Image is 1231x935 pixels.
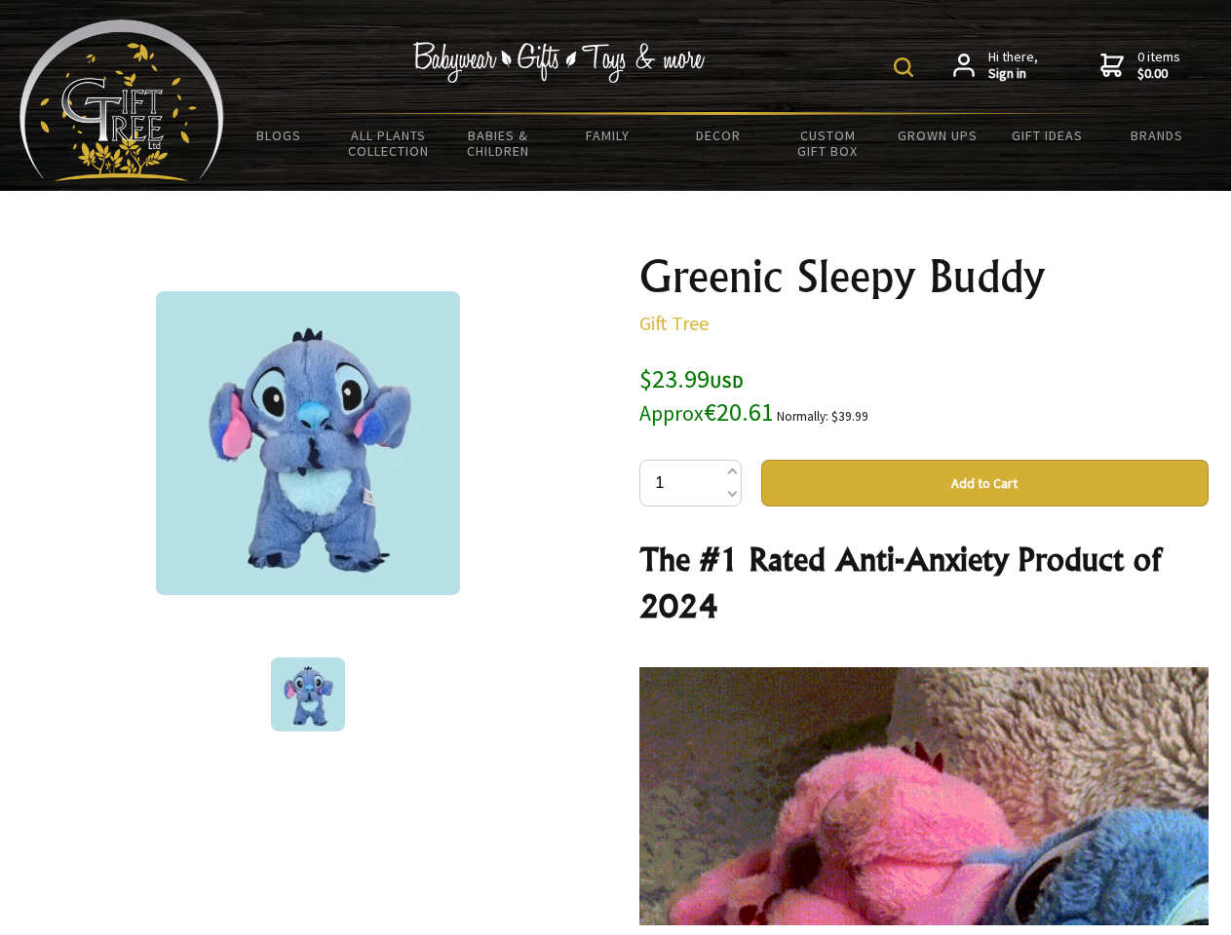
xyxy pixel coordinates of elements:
[156,291,460,595] img: Greenic Sleepy Buddy
[777,408,868,425] small: Normally: $39.99
[882,115,992,156] a: Grown Ups
[1137,48,1180,83] span: 0 items
[988,65,1038,83] strong: Sign in
[1100,49,1180,83] a: 0 items$0.00
[443,115,554,171] a: Babies & Children
[413,42,706,83] img: Babywear - Gifts - Toys & more
[710,370,744,393] span: USD
[639,362,774,428] span: $23.99 €20.61
[224,115,334,156] a: BLOGS
[761,460,1209,506] button: Add to Cart
[19,19,224,181] img: Babyware - Gifts - Toys and more...
[554,115,664,156] a: Family
[773,115,883,171] a: Custom Gift Box
[992,115,1102,156] a: Gift Ideas
[894,57,913,77] img: product search
[271,657,345,731] img: Greenic Sleepy Buddy
[953,49,1038,83] a: Hi there,Sign in
[663,115,773,156] a: Decor
[639,400,704,427] small: Approx
[334,115,444,171] a: All Plants Collection
[1137,65,1180,83] strong: $0.00
[1102,115,1212,156] a: Brands
[988,49,1038,83] span: Hi there,
[639,311,709,335] a: Gift Tree
[639,253,1209,300] h1: Greenic Sleepy Buddy
[639,540,1161,625] strong: The #1 Rated Anti-Anxiety Product of 2024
